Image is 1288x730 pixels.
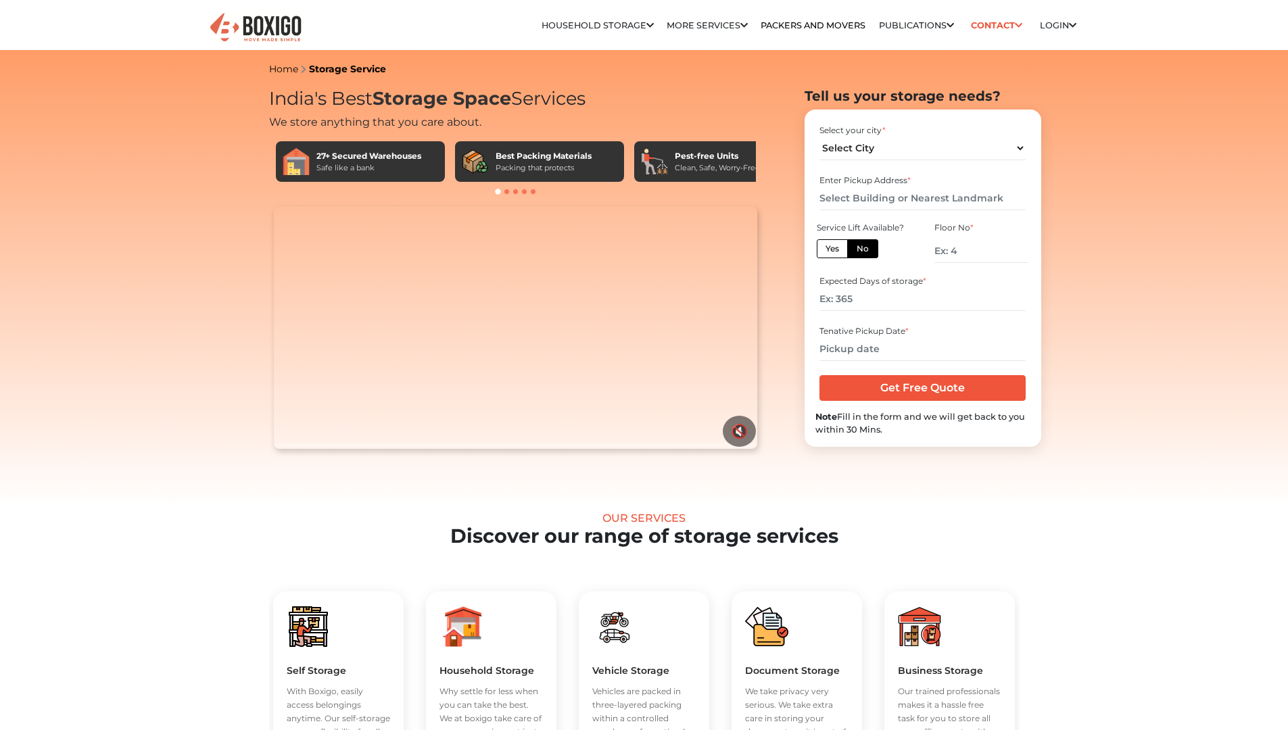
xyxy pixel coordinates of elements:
[898,605,941,648] img: boxigo_packers_and_movers_huge_savings
[316,162,421,174] div: Safe like a bank
[283,148,310,175] img: 27+ Secured Warehouses
[761,20,865,30] a: Packers and Movers
[879,20,954,30] a: Publications
[819,187,1026,210] input: Select Building or Nearest Landmark
[819,375,1026,401] input: Get Free Quote
[269,63,298,75] a: Home
[898,664,1001,677] h5: Business Storage
[819,287,1026,311] input: Ex: 365
[675,150,760,162] div: Pest-free Units
[817,239,848,258] label: Yes
[819,174,1026,187] div: Enter Pickup Address
[592,605,636,648] img: boxigo_packers_and_movers_huge_savings
[439,605,483,648] img: boxigo_packers_and_movers_huge_savings
[817,222,910,234] div: Service Lift Available?
[967,15,1027,36] a: Contact
[819,275,1026,287] div: Expected Days of storage
[496,150,592,162] div: Best Packing Materials
[723,416,756,447] button: 🔇
[745,605,788,648] img: boxigo_packers_and_movers_huge_savings
[819,325,1026,337] div: Tenative Pickup Date
[1040,20,1076,30] a: Login
[819,124,1026,137] div: Select your city
[208,11,303,45] img: Boxigo
[287,664,390,677] h5: Self Storage
[274,207,757,449] video: Your browser does not support the video tag.
[819,337,1026,361] input: Pickup date
[815,412,837,422] b: Note
[667,20,748,30] a: More services
[745,664,849,677] h5: Document Storage
[51,512,1237,525] div: Our Services
[269,116,481,128] span: We store anything that you care about.
[496,162,592,174] div: Packing that protects
[309,63,386,75] a: Storage Service
[316,150,421,162] div: 27+ Secured Warehouses
[805,88,1041,104] h2: Tell us your storage needs?
[373,87,511,109] span: Storage Space
[439,664,543,677] h5: Household Storage
[934,239,1028,263] input: Ex: 4
[675,162,760,174] div: Clean, Safe, Worry-Free
[847,239,878,258] label: No
[641,148,668,175] img: Pest-free Units
[542,20,654,30] a: Household Storage
[287,605,330,648] img: boxigo_packers_and_movers_huge_savings
[934,222,1028,234] div: Floor No
[815,410,1030,436] div: Fill in the form and we will get back to you within 30 Mins.
[592,664,696,677] h5: Vehicle Storage
[51,525,1237,548] h2: Discover our range of storage services
[269,88,763,110] h1: India's Best Services
[462,148,489,175] img: Best Packing Materials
